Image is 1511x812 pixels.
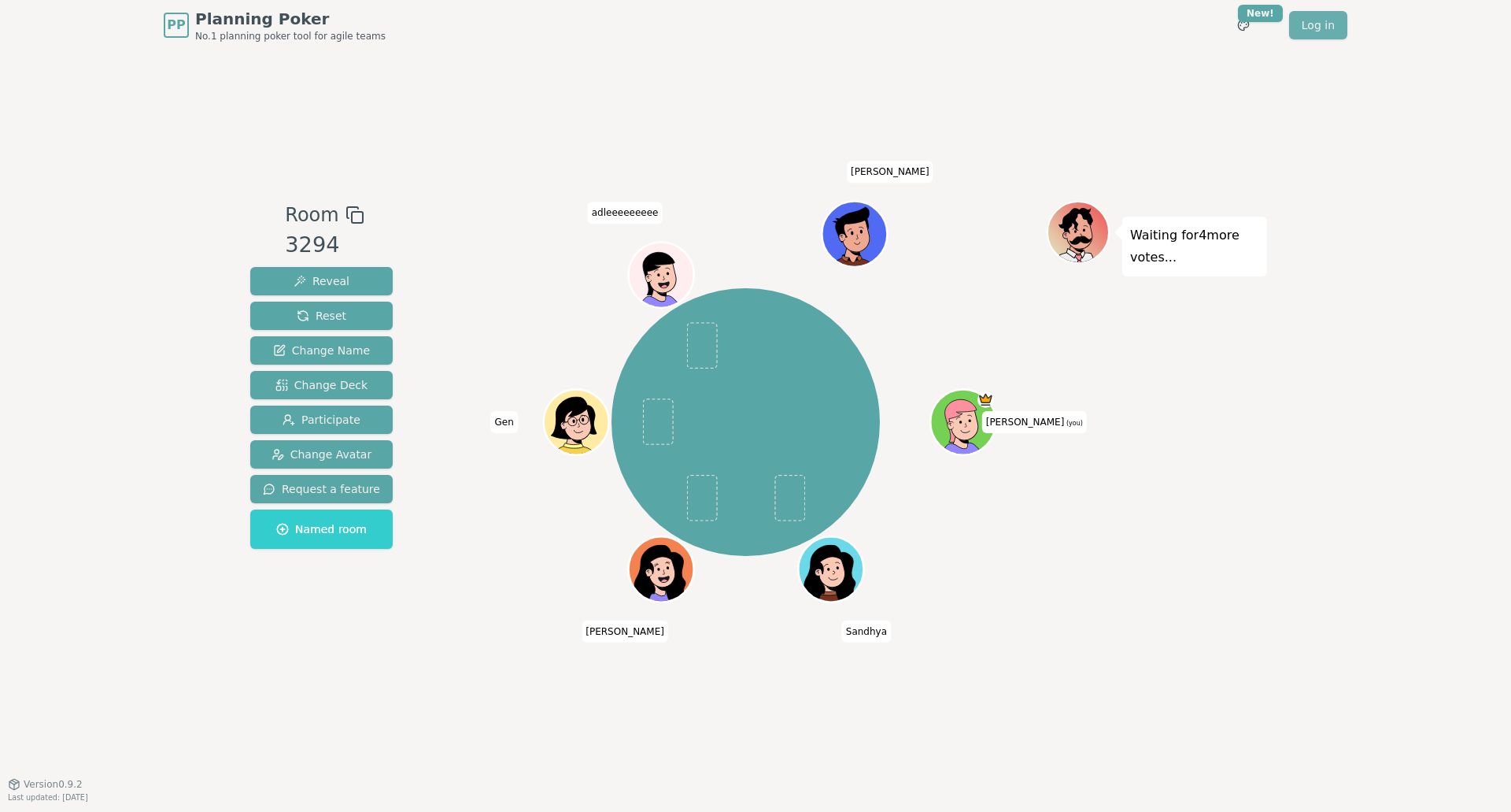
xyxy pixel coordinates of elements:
span: Reveal [294,273,349,289]
div: New! [1238,5,1283,22]
span: No.1 planning poker tool for agile teams [195,30,386,43]
span: Click to change your name [588,202,663,224]
span: Click to change your name [982,411,1087,433]
span: Click to change your name [491,411,518,433]
span: Laura is the host [977,391,994,408]
span: Click to change your name [582,620,668,642]
button: Request a feature [250,475,393,503]
span: Named room [276,521,367,537]
button: Change Name [250,336,393,365]
a: Log in [1289,11,1347,39]
span: Planning Poker [195,8,386,30]
span: Click to change your name [842,620,891,642]
button: Reveal [250,267,393,295]
span: Last updated: [DATE] [8,793,88,802]
span: Request a feature [263,481,380,497]
button: Named room [250,510,393,549]
button: Version0.9.2 [8,778,83,791]
span: Change Avatar [272,447,372,462]
p: Waiting for 4 more votes... [1130,224,1259,269]
button: Change Avatar [250,440,393,469]
a: PPPlanning PokerNo.1 planning poker tool for agile teams [164,8,386,43]
button: Change Deck [250,371,393,399]
span: Participate [283,412,360,428]
button: Reset [250,302,393,330]
span: Change Name [273,343,370,358]
span: Room [285,201,338,229]
span: Version 0.9.2 [24,778,83,791]
span: Reset [297,308,346,324]
button: New! [1229,11,1258,39]
span: PP [167,16,185,35]
span: Change Deck [275,377,368,393]
button: Participate [250,406,393,434]
button: Click to change your avatar [932,391,993,453]
span: Click to change your name [847,161,933,183]
span: (you) [1064,420,1083,427]
div: 3294 [285,229,364,261]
